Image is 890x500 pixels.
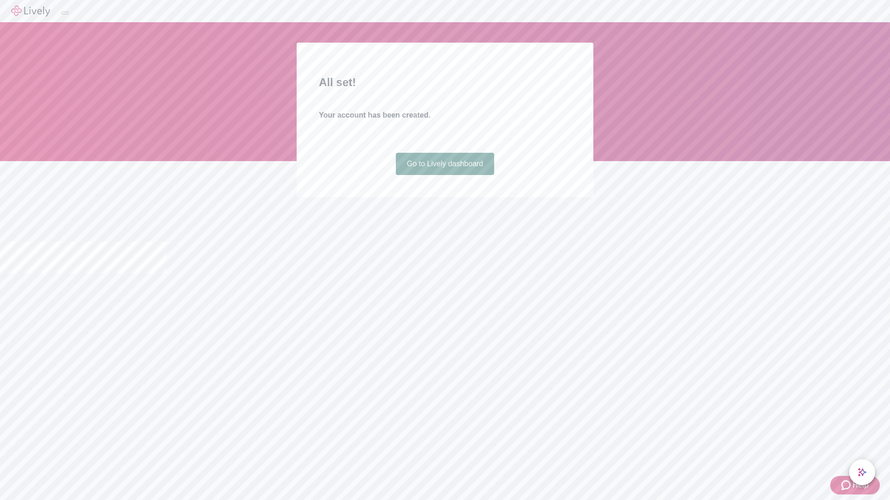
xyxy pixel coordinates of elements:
[849,459,875,485] button: chat
[396,153,495,175] a: Go to Lively dashboard
[11,6,50,17] img: Lively
[858,468,867,477] svg: Lively AI Assistant
[319,110,571,121] h4: Your account has been created.
[841,480,852,491] svg: Zendesk support icon
[852,480,869,491] span: Help
[61,12,69,14] button: Log out
[319,74,571,91] h2: All set!
[830,476,880,494] button: Zendesk support iconHelp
